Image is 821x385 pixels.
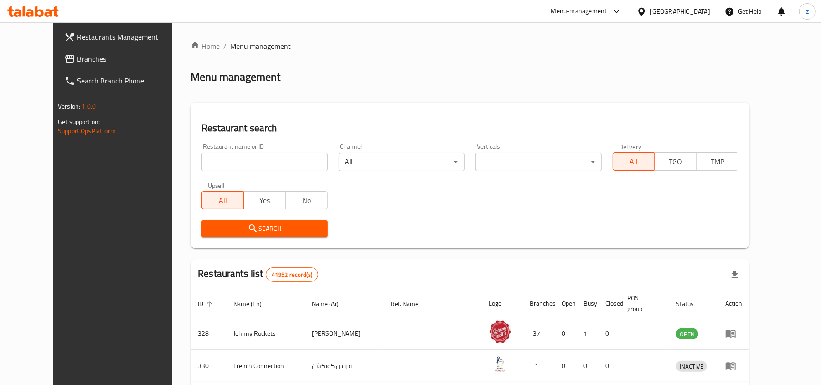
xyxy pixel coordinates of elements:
th: Action [718,290,749,317]
span: Name (En) [233,298,274,309]
span: INACTIVE [676,361,707,372]
div: Export file [724,264,746,286]
img: Johnny Rockets [489,320,511,343]
h2: Menu management [191,70,280,84]
span: Version: [58,100,80,112]
td: 0 [576,350,598,382]
span: Search Branch Phone [77,75,183,86]
span: Restaurants Management [77,31,183,42]
button: All [201,191,244,209]
span: Menu management [230,41,291,52]
span: TMP [700,155,735,168]
h2: Restaurant search [201,121,738,135]
th: Logo [481,290,522,317]
span: No [289,194,324,207]
th: Open [554,290,576,317]
td: 1 [522,350,554,382]
div: Menu-management [551,6,607,17]
button: No [285,191,328,209]
input: Search for restaurant name or ID.. [201,153,327,171]
button: All [613,152,655,171]
a: Support.OpsPlatform [58,125,116,137]
a: Branches [57,48,191,70]
img: French Connection [489,353,511,375]
a: Search Branch Phone [57,70,191,92]
a: Home [191,41,220,52]
label: Upsell [208,182,225,188]
td: 328 [191,317,226,350]
li: / [223,41,227,52]
th: Branches [522,290,554,317]
span: Get support on: [58,116,100,128]
td: [PERSON_NAME] [305,317,384,350]
span: z [806,6,809,16]
button: Search [201,220,327,237]
span: Branches [77,53,183,64]
span: Name (Ar) [312,298,351,309]
a: Restaurants Management [57,26,191,48]
span: POS group [627,292,658,314]
td: فرنش كونكشن [305,350,384,382]
td: 330 [191,350,226,382]
td: 0 [598,350,620,382]
td: French Connection [226,350,305,382]
span: TGO [658,155,693,168]
td: Johnny Rockets [226,317,305,350]
th: Closed [598,290,620,317]
label: Delivery [619,143,642,150]
div: Menu [725,328,742,339]
span: All [206,194,240,207]
nav: breadcrumb [191,41,749,52]
td: 0 [598,317,620,350]
span: All [617,155,651,168]
div: ​ [475,153,601,171]
div: All [339,153,465,171]
span: 1.0.0 [82,100,96,112]
span: Search [209,223,320,234]
h2: Restaurants list [198,267,318,282]
td: 37 [522,317,554,350]
td: 0 [554,350,576,382]
span: ID [198,298,215,309]
button: TGO [654,152,697,171]
button: TMP [696,152,738,171]
span: Status [676,298,706,309]
div: [GEOGRAPHIC_DATA] [650,6,710,16]
span: 41952 record(s) [266,271,318,279]
div: Total records count [266,267,318,282]
span: Ref. Name [391,298,431,309]
span: Yes [248,194,282,207]
div: OPEN [676,328,698,339]
button: Yes [243,191,286,209]
div: Menu [725,360,742,371]
td: 0 [554,317,576,350]
td: 1 [576,317,598,350]
span: OPEN [676,329,698,339]
th: Busy [576,290,598,317]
